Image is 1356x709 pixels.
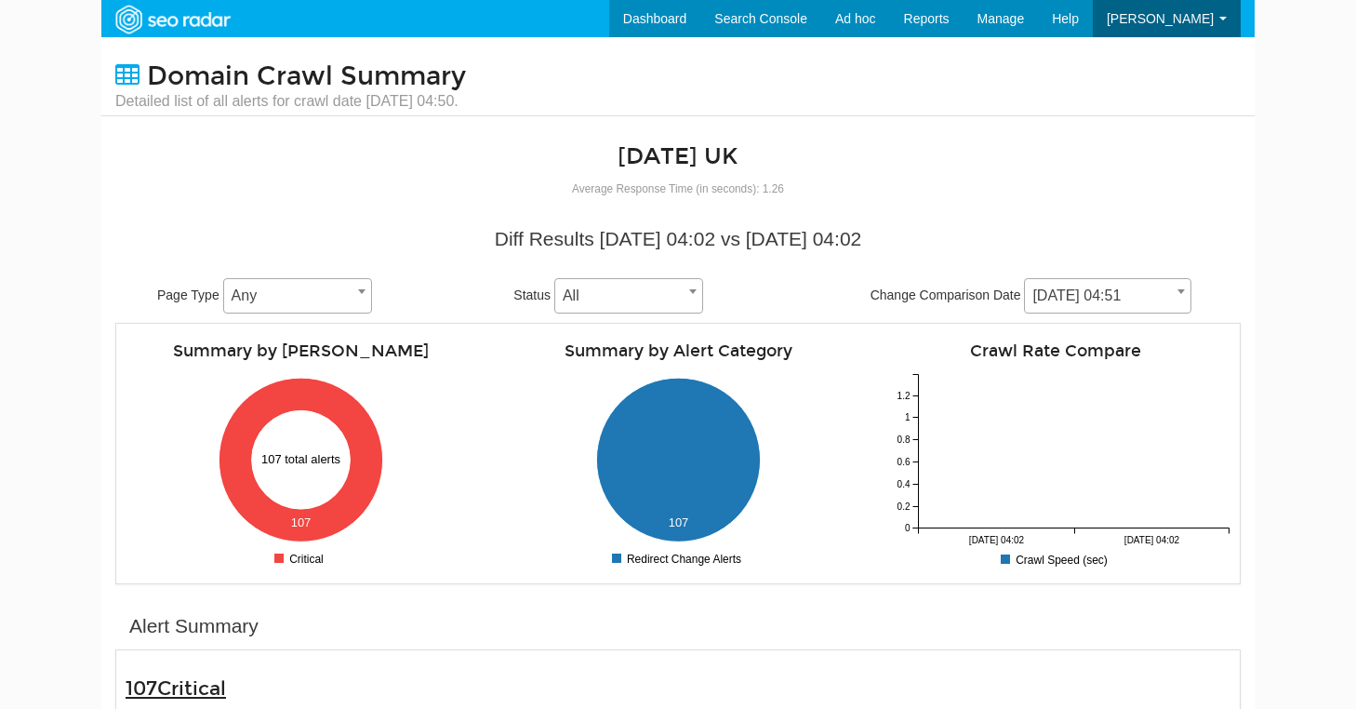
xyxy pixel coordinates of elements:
span: 08/26/2025 04:51 [1024,278,1191,314]
span: Manage [977,11,1025,26]
span: Reports [904,11,950,26]
span: Ad hoc [835,11,876,26]
h4: Summary by Alert Category [503,342,853,360]
tspan: [DATE] 04:02 [969,535,1025,545]
span: Critical [157,676,226,701]
tspan: 0.4 [897,479,911,489]
h4: Summary by [PERSON_NAME] [126,342,475,360]
span: Page Type [157,288,219,302]
tspan: [DATE] 04:02 [1124,535,1180,545]
span: 107 [126,676,226,701]
span: Status [513,288,551,302]
div: Alert Summary [129,612,259,640]
span: All [554,278,703,314]
small: Average Response Time (in seconds): 1.26 [572,182,784,195]
h4: Crawl Rate Compare [881,342,1230,360]
span: Help [1052,11,1079,26]
span: 08/26/2025 04:51 [1025,283,1190,309]
tspan: 1 [905,412,911,422]
tspan: 0.6 [897,457,911,467]
tspan: 1.2 [897,391,911,401]
tspan: 0.2 [897,502,911,512]
tspan: 0 [905,523,911,533]
span: Any [223,278,372,314]
img: SEORadar [108,3,236,36]
div: Diff Results [DATE] 04:02 vs [DATE] 04:02 [129,225,1227,253]
span: Change Comparison Date [871,288,1021,302]
a: [DATE] UK [618,142,738,170]
span: Domain Crawl Summary [147,60,466,92]
small: Detailed list of all alerts for crawl date [DATE] 04:50. [115,91,466,112]
span: All [555,283,702,309]
span: [PERSON_NAME] [1107,11,1214,26]
text: 107 total alerts [261,452,341,466]
tspan: 0.8 [897,435,911,445]
span: Any [224,283,371,309]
